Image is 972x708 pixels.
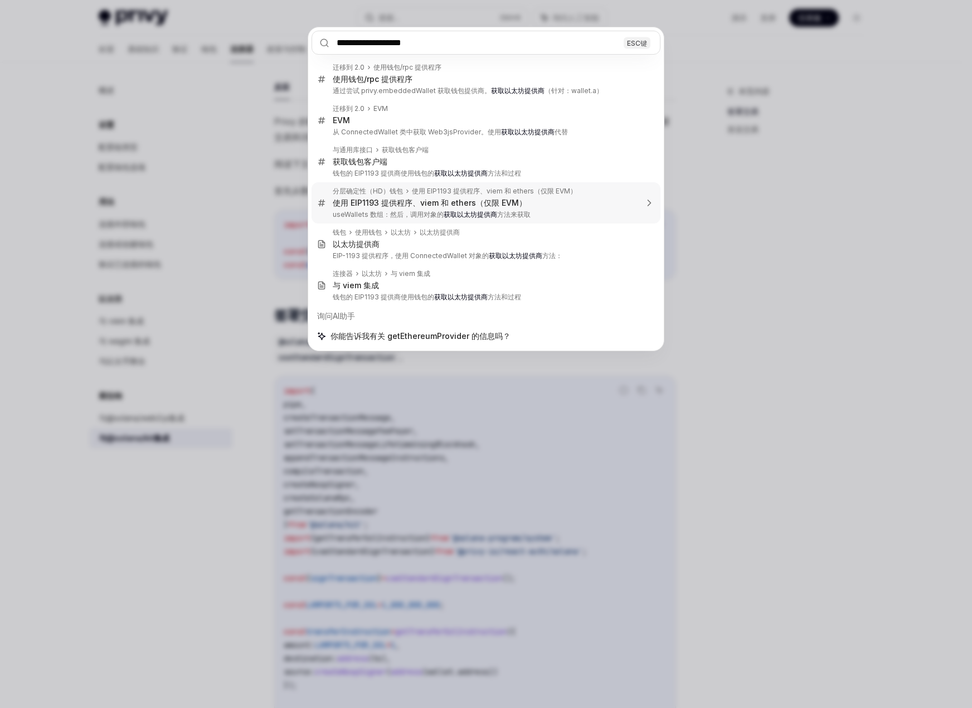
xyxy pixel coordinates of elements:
font: 获取以太坊提供商 [434,169,488,177]
font: 以太坊 [362,269,382,278]
font: 获取以太坊提供商 [444,210,497,219]
font: 连接器 [333,269,353,278]
font: 以太坊提供商 [333,239,380,249]
font: 分层确定性（HD）钱包 [333,187,403,195]
font: 迁移到 2.0 [333,63,365,71]
font: 钱包的 EIP1193 提供商使用钱包的 [333,169,434,177]
font: （针对：wallet.a） [545,86,603,95]
font: EVM [333,115,350,125]
font: EVM [373,104,388,113]
font: 使用 EIP1193 提供程序、viem 和 ethers（仅限 EVM） [333,198,527,207]
font: 以太坊提供商 [420,228,460,236]
font: 方法和过程 [488,169,521,177]
font: 使用钱包/rpc 提供程序 [333,74,412,84]
font: 通过尝试 privy.embeddedWallet 获取钱包提供商。 [333,86,491,95]
font: 获取钱包客户端 [382,146,429,154]
font: 使用钱包/rpc 提供程序 [373,63,441,71]
font: 使用钱包 [355,228,382,236]
font: 钱包的 EIP1193 提供商使用钱包的 [333,293,434,301]
font: 与 viem 集成 [391,269,430,278]
font: ESC键 [627,38,647,47]
font: 钱包 [333,228,346,236]
font: 方法和过程 [488,293,521,301]
font: 获取以太坊提供商 [489,251,542,260]
font: 获取钱包客户端 [333,157,387,166]
font: 方法来获取 [497,210,531,219]
font: EIP-1193 提供程序，使用 ConnectedWallet 对象的 [333,251,489,260]
font: 你能告诉我有关 getEthereumProvider 的信息吗？ [331,331,511,341]
font: 迁移到 2.0 [333,104,365,113]
font: 获取以太坊提供商 [491,86,545,95]
font: 代替 [555,128,568,136]
font: 与 viem 集成 [333,280,379,290]
font: 询问AI助手 [317,311,355,321]
font: 以太坊 [391,228,411,236]
font: 从 ConnectedWallet 类中获取 Web3jsProvider。使用 [333,128,501,136]
font: 方法： [542,251,562,260]
font: 使用 EIP1193 提供程序、viem 和 ethers（仅限 EVM） [412,187,577,195]
font: useWallets 数组：然后，调用对象的 [333,210,444,219]
font: 获取以太坊提供商 [501,128,555,136]
font: 获取以太坊提供商 [434,293,488,301]
font: 与通用库接口 [333,146,373,154]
